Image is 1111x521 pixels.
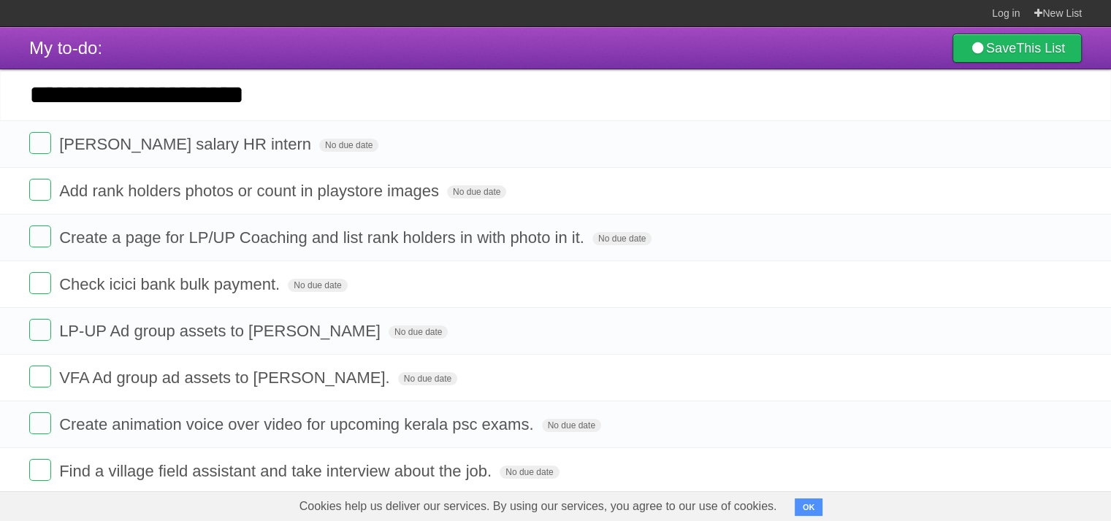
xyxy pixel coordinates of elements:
[29,272,51,294] label: Done
[592,232,652,245] span: No due date
[319,139,378,152] span: No due date
[59,275,283,293] span: Check icici bank bulk payment.
[288,279,347,292] span: No due date
[29,132,51,154] label: Done
[29,179,51,201] label: Done
[59,182,443,200] span: Add rank holders photos or count in playstore images
[29,38,102,58] span: My to-do:
[29,225,51,247] label: Done
[389,325,448,339] span: No due date
[398,372,457,385] span: No due date
[29,459,51,481] label: Done
[285,492,792,521] span: Cookies help us deliver our services. By using our services, you agree to our use of cookies.
[59,415,537,433] span: Create animation voice over video for upcoming kerala psc exams.
[59,322,384,340] span: LP-UP Ad group assets to [PERSON_NAME]
[447,185,506,198] span: No due date
[500,466,559,479] span: No due date
[29,319,51,341] label: Done
[59,135,315,153] span: [PERSON_NAME] salary HR intern
[795,498,823,516] button: OK
[1016,41,1065,55] b: This List
[542,419,601,432] span: No due date
[59,462,495,480] span: Find a village field assistant and take interview about the job.
[29,412,51,434] label: Done
[952,34,1082,63] a: SaveThis List
[29,366,51,387] label: Done
[59,368,393,387] span: VFA Ad group ad assets to [PERSON_NAME].
[59,228,588,247] span: Create a page for LP/UP Coaching and list rank holders in with photo in it.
